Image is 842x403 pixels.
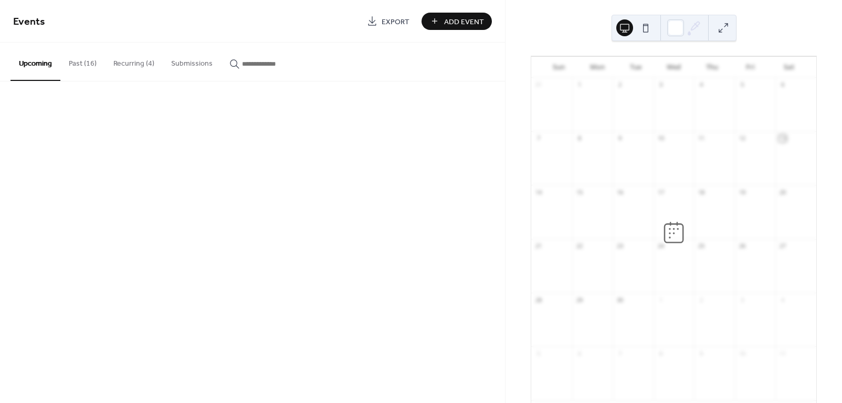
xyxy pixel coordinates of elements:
[657,242,665,250] div: 24
[770,57,808,78] div: Sat
[697,81,705,89] div: 4
[738,188,746,196] div: 19
[657,81,665,89] div: 3
[60,43,105,80] button: Past (16)
[616,296,624,304] div: 30
[693,57,731,78] div: Thu
[616,349,624,357] div: 7
[697,135,705,142] div: 11
[534,349,542,357] div: 5
[738,242,746,250] div: 26
[534,242,542,250] div: 21
[616,57,655,78] div: Tue
[778,188,786,196] div: 20
[105,43,163,80] button: Recurring (4)
[697,188,705,196] div: 18
[575,349,583,357] div: 6
[575,135,583,142] div: 8
[616,135,624,142] div: 9
[534,135,542,142] div: 7
[616,242,624,250] div: 23
[738,81,746,89] div: 5
[13,12,45,32] span: Events
[655,57,693,78] div: Wed
[731,57,770,78] div: Fri
[444,16,484,27] span: Add Event
[540,57,578,78] div: Sun
[534,296,542,304] div: 28
[534,81,542,89] div: 31
[575,296,583,304] div: 29
[657,135,665,142] div: 10
[616,188,624,196] div: 16
[778,349,786,357] div: 11
[657,349,665,357] div: 8
[10,43,60,81] button: Upcoming
[778,81,786,89] div: 6
[657,296,665,304] div: 1
[616,81,624,89] div: 2
[422,13,492,30] button: Add Event
[359,13,417,30] a: Export
[778,296,786,304] div: 4
[697,242,705,250] div: 25
[578,57,616,78] div: Mon
[534,188,542,196] div: 14
[657,188,665,196] div: 17
[778,242,786,250] div: 27
[575,188,583,196] div: 15
[738,349,746,357] div: 10
[778,135,786,142] div: 13
[697,349,705,357] div: 9
[697,296,705,304] div: 2
[738,135,746,142] div: 12
[575,242,583,250] div: 22
[575,81,583,89] div: 1
[738,296,746,304] div: 3
[163,43,221,80] button: Submissions
[382,16,409,27] span: Export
